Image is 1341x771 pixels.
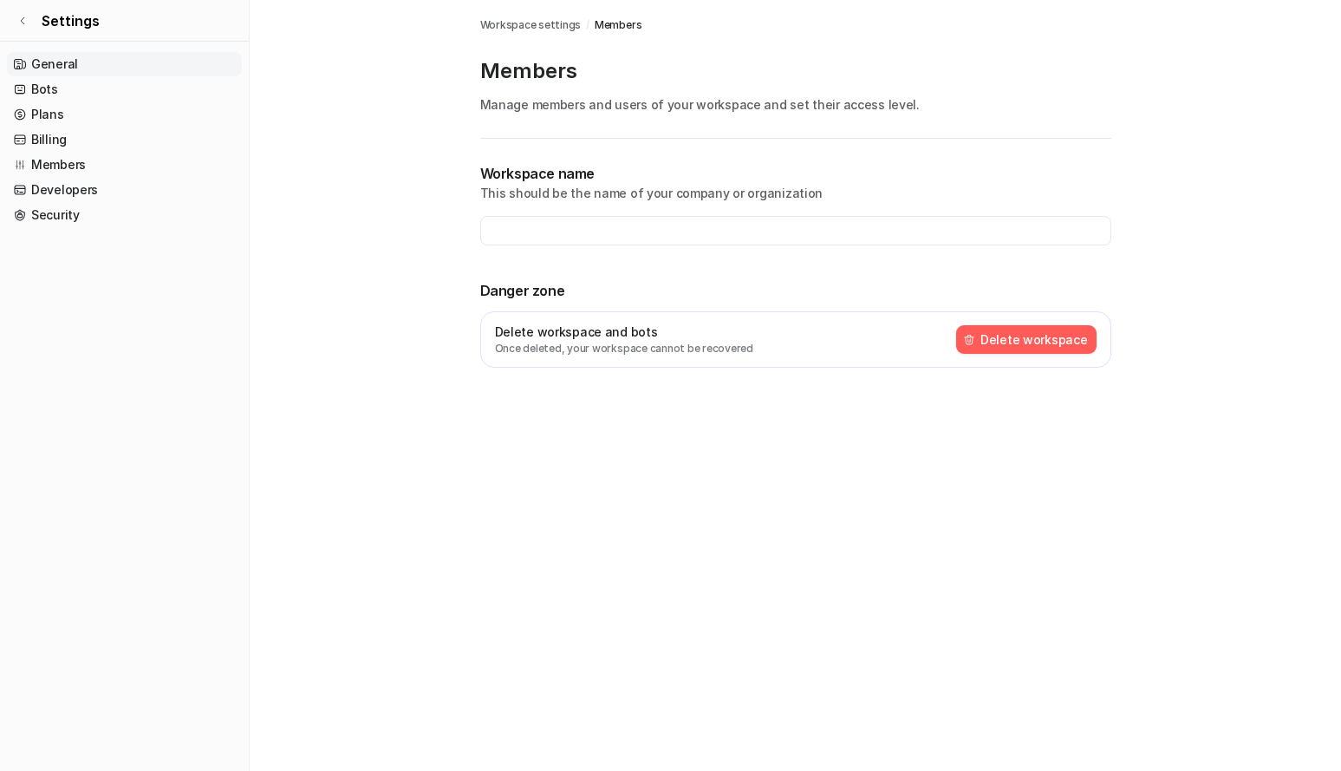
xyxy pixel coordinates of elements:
[495,341,753,356] p: Once deleted, your workspace cannot be recovered
[480,17,582,33] a: Workspace settings
[956,325,1097,354] button: Delete workspace
[586,17,589,33] span: /
[7,52,242,76] a: General
[7,153,242,177] a: Members
[7,77,242,101] a: Bots
[7,127,242,152] a: Billing
[595,17,641,33] a: Members
[7,178,242,202] a: Developers
[480,95,1111,114] p: Manage members and users of your workspace and set their access level.
[480,57,1111,85] p: Members
[495,323,753,341] p: Delete workspace and bots
[480,184,1111,202] p: This should be the name of your company or organization
[7,102,242,127] a: Plans
[7,203,242,227] a: Security
[480,280,1111,301] p: Danger zone
[480,163,1111,184] p: Workspace name
[42,10,100,31] span: Settings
